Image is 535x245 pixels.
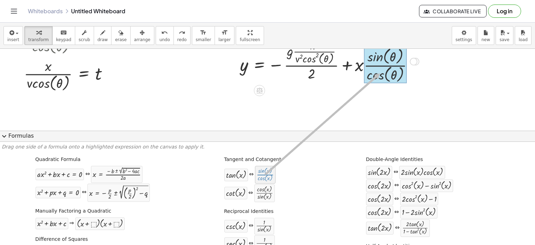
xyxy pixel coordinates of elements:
span: save [499,37,509,42]
label: Quadratic Formula [35,156,80,163]
span: Collaborate Live [425,8,481,14]
button: redoredo [173,26,191,45]
span: draw [98,37,108,42]
button: arrange [130,26,154,45]
button: keyboardkeypad [52,26,75,45]
span: keypad [56,37,71,42]
i: format_size [221,29,228,37]
button: fullscreen [236,26,264,45]
i: keyboard [60,29,67,37]
button: Collaborate Live [419,5,487,17]
span: new [481,37,490,42]
div: ⇔ [249,222,253,230]
label: Difference of Squares [35,236,88,243]
button: scrub [75,26,94,45]
div: ⇔ [394,195,399,203]
span: load [519,37,528,42]
div: ⇔ [249,171,254,179]
i: format_size [200,29,207,37]
span: undo [160,37,170,42]
div: ⇔ [395,224,400,232]
span: insert [7,37,19,42]
button: undoundo [156,26,174,45]
label: Tangent and Cotangent [224,156,281,163]
button: settings [452,26,476,45]
button: Toggle navigation [8,6,20,17]
button: save [496,26,513,45]
button: format_sizelarger [215,26,234,45]
div: ⇔ [248,189,253,197]
span: redo [177,37,187,42]
a: Whiteboards [28,8,63,15]
div: ⇔ [394,168,398,176]
button: draw [94,26,112,45]
div: ⇒ [69,220,74,228]
span: fullscreen [240,37,260,42]
button: insert [3,26,23,45]
label: Reciprocal Identities [224,208,273,215]
button: new [478,26,494,45]
span: larger [218,37,231,42]
button: erase [111,26,130,45]
span: scrub [79,37,90,42]
span: transform [28,37,49,42]
div: ⇔ [85,170,90,178]
label: Manually Factoring a Quadratic [35,208,111,215]
i: redo [179,29,185,37]
div: ⇔ [82,189,86,197]
div: ⇔ [394,208,399,216]
span: arrange [134,37,150,42]
div: ⇔ [394,182,399,190]
div: Apply the same math to both sides of the equation [254,85,265,96]
button: load [515,26,532,45]
label: Double-Angle Identities [366,156,423,163]
p: Drag one side of a formula onto a highlighted expression on the canvas to apply it. [2,144,533,151]
span: settings [456,37,472,42]
span: smaller [196,37,211,42]
button: format_sizesmaller [192,26,215,45]
button: transform [24,26,53,45]
button: Log in [488,5,521,18]
i: undo [161,29,168,37]
span: erase [115,37,126,42]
